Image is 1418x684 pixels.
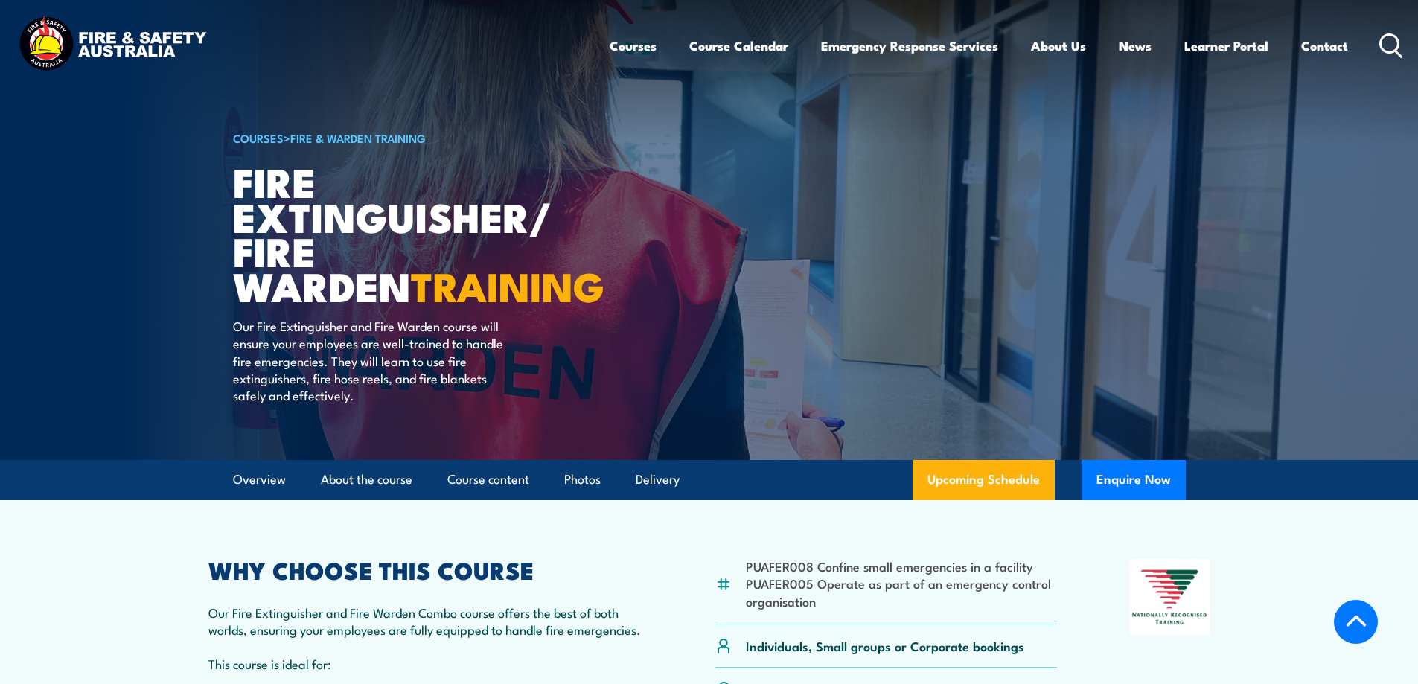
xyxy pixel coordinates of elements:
[233,129,601,147] h6: >
[233,164,601,303] h1: Fire Extinguisher/ Fire Warden
[447,460,529,499] a: Course content
[746,557,1058,575] li: PUAFER008 Confine small emergencies in a facility
[913,460,1055,500] a: Upcoming Schedule
[746,575,1058,610] li: PUAFER005 Operate as part of an emergency control organisation
[233,460,286,499] a: Overview
[564,460,601,499] a: Photos
[208,559,643,580] h2: WHY CHOOSE THIS COURSE
[208,655,643,672] p: This course is ideal for:
[1184,26,1268,65] a: Learner Portal
[290,130,426,146] a: Fire & Warden Training
[208,604,643,639] p: Our Fire Extinguisher and Fire Warden Combo course offers the best of both worlds, ensuring your ...
[746,637,1024,654] p: Individuals, Small groups or Corporate bookings
[636,460,680,499] a: Delivery
[233,130,284,146] a: COURSES
[1130,559,1210,635] img: Nationally Recognised Training logo.
[1082,460,1186,500] button: Enquire Now
[233,317,505,404] p: Our Fire Extinguisher and Fire Warden course will ensure your employees are well-trained to handl...
[1301,26,1348,65] a: Contact
[1031,26,1086,65] a: About Us
[610,26,657,65] a: Courses
[689,26,788,65] a: Course Calendar
[411,254,604,316] strong: TRAINING
[321,460,412,499] a: About the course
[821,26,998,65] a: Emergency Response Services
[1119,26,1152,65] a: News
